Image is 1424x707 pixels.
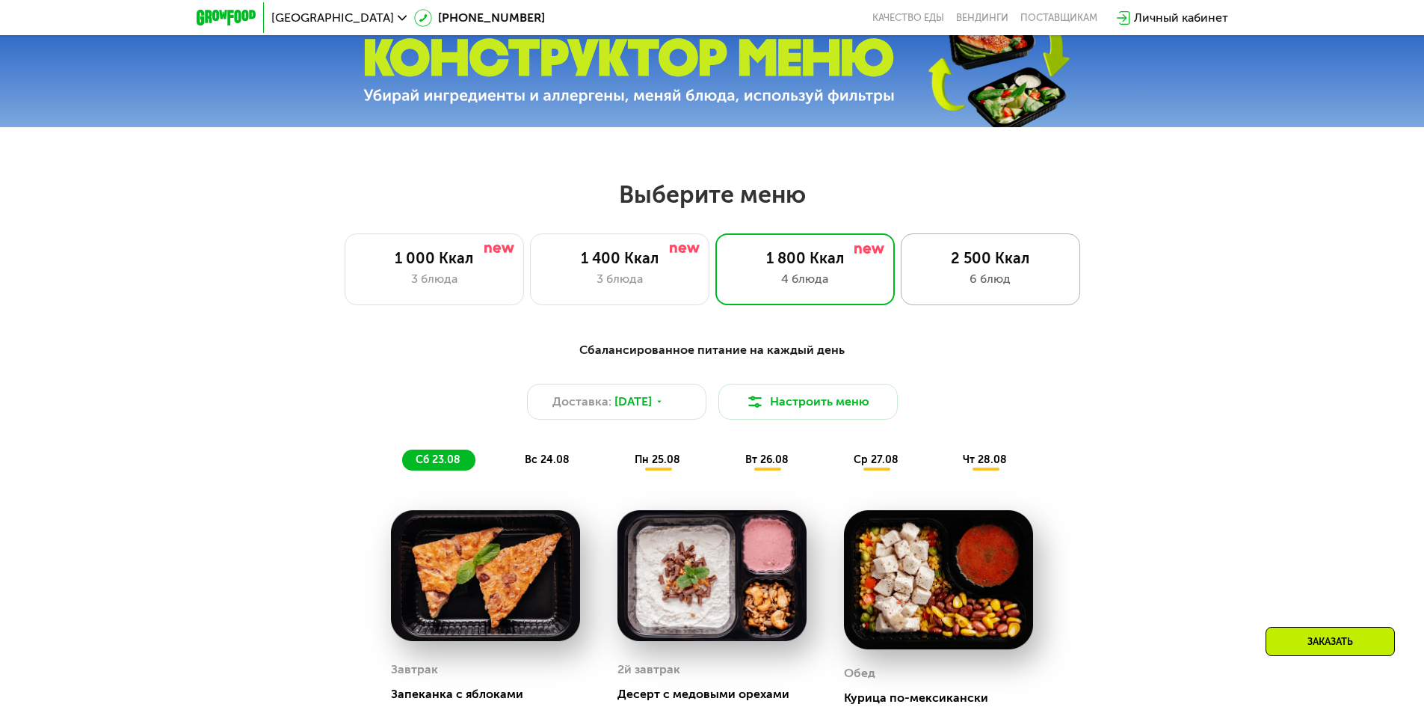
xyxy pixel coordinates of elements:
[617,658,680,681] div: 2й завтрак
[1266,627,1395,656] div: Заказать
[614,393,652,411] span: [DATE]
[360,270,508,288] div: 3 блюда
[731,270,879,288] div: 4 блюда
[48,180,1376,209] h2: Выберите меню
[916,249,1064,267] div: 2 500 Ккал
[635,453,680,466] span: пн 25.08
[844,662,875,685] div: Обед
[1020,12,1097,24] div: поставщикам
[854,453,899,466] span: ср 27.08
[546,249,694,267] div: 1 400 Ккал
[956,12,1008,24] a: Вендинги
[963,453,1007,466] span: чт 28.08
[360,249,508,267] div: 1 000 Ккал
[872,12,944,24] a: Качество еды
[552,393,611,411] span: Доставка:
[731,249,879,267] div: 1 800 Ккал
[270,341,1155,360] div: Сбалансированное питание на каждый день
[391,687,592,702] div: Запеканка с яблоками
[416,453,460,466] span: сб 23.08
[844,691,1045,706] div: Курица по-мексикански
[525,453,570,466] span: вс 24.08
[718,384,898,420] button: Настроить меню
[391,658,438,681] div: Завтрак
[1134,9,1228,27] div: Личный кабинет
[916,270,1064,288] div: 6 блюд
[745,453,789,466] span: вт 26.08
[414,9,545,27] a: [PHONE_NUMBER]
[617,687,819,702] div: Десерт с медовыми орехами
[546,270,694,288] div: 3 блюда
[271,12,394,24] span: [GEOGRAPHIC_DATA]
